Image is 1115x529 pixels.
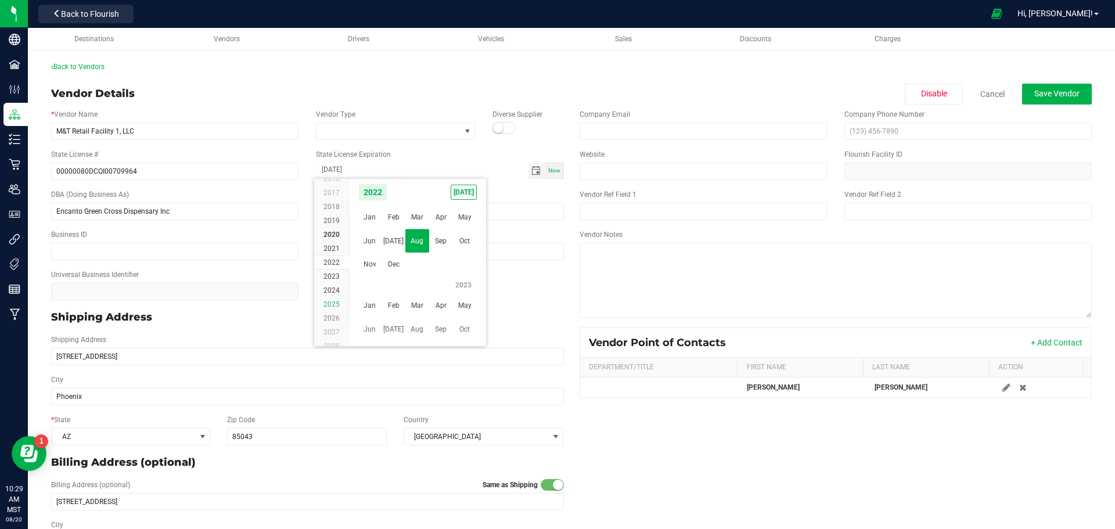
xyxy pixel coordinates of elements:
[453,294,477,318] span: May
[316,163,528,177] input: Date
[429,206,453,229] td: 2022 Apr
[9,109,20,120] inline-svg: Distribution
[453,294,477,318] td: 2023 May
[9,258,20,270] inline-svg: Tags
[9,233,20,245] inline-svg: Integrations
[382,229,405,253] span: [DATE]
[9,159,20,170] inline-svg: Retail
[453,229,477,253] span: Oct
[358,318,382,341] td: 2023 Jun
[323,272,340,280] span: 2023
[453,206,477,229] span: May
[844,189,901,200] label: Vendor Ref Field 2
[483,480,538,490] label: Same as Shipping
[9,134,20,145] inline-svg: Inventory
[9,59,20,70] inline-svg: Facilities
[382,341,405,365] span: Dec
[580,189,636,200] label: Vendor Ref Field 1
[323,189,340,197] span: 2017
[478,35,504,43] span: Vehicles
[580,149,605,160] label: Website
[863,358,989,377] th: Last Name
[323,286,340,294] span: 2024
[1022,84,1092,105] button: Save Vendor
[323,175,340,183] span: 2016
[382,294,405,318] td: 2023 Feb
[1034,89,1080,98] span: Save Vendor
[905,84,963,105] button: Disable
[747,382,861,393] div: [PERSON_NAME]
[528,163,545,179] span: Toggle calendar
[51,334,106,345] label: Shipping Address
[5,484,23,515] p: 10:29 AM MST
[405,229,429,253] span: Aug
[51,455,564,470] p: Billing Address (optional)
[429,206,453,229] span: Apr
[358,206,382,229] td: 2022 Jan
[405,206,429,229] td: 2022 Mar
[51,310,564,325] p: Shipping Address
[382,318,405,341] td: 2023 Jul
[51,63,105,71] a: Back to Vendors
[51,109,98,120] label: Vendor Name
[51,229,87,240] label: Business ID
[61,9,119,19] span: Back to Flourish
[382,206,405,229] td: 2022 Feb
[358,183,387,201] span: 2022
[382,253,405,276] td: 2022 Dec
[358,253,382,276] td: 2022 Nov
[429,229,453,253] td: 2022 Sep
[740,35,771,43] span: Discounts
[580,109,630,120] label: Company Email
[227,415,255,425] label: Zip Code
[358,229,382,253] span: Jun
[404,415,429,425] label: Country
[404,429,549,445] span: [GEOGRAPHIC_DATA]
[844,109,925,120] label: Company Phone Number
[51,149,98,160] label: State License #
[214,35,240,43] span: Vendors
[429,294,453,318] span: Apr
[453,318,477,341] td: 2023 Oct
[615,35,632,43] span: Sales
[429,318,453,341] span: Sep
[980,88,1005,100] a: Cancel
[5,515,23,524] p: 08/20
[429,318,453,341] td: 2023 Sep
[451,185,477,200] span: [DATE]
[382,294,405,318] span: Feb
[9,84,20,95] inline-svg: Configuration
[348,35,369,43] span: Drivers
[323,203,340,211] span: 2018
[34,434,48,448] iframe: Resource center unread badge
[921,89,947,98] span: Disable
[358,318,382,341] span: Jun
[9,283,20,295] inline-svg: Reports
[589,336,735,349] div: Vendor Point of Contacts
[51,86,135,102] div: Vendor Details
[9,308,20,320] inline-svg: Manufacturing
[358,294,382,318] span: Jan
[453,206,477,229] td: 2022 May
[580,358,738,377] th: Department/Title
[405,318,429,341] td: 2023 Aug
[323,300,340,308] span: 2025
[51,480,130,490] label: Billing Address (optional)
[382,206,405,229] span: Feb
[323,244,340,253] span: 2021
[737,358,863,377] th: First Name
[382,253,405,276] span: Dec
[492,109,542,120] label: Diverse Supplier
[323,328,340,336] span: 2027
[382,229,405,253] td: 2022 Jul
[51,269,139,280] label: Universal Business Identifier
[405,318,429,341] span: Aug
[9,34,20,45] inline-svg: Company
[453,229,477,253] td: 2022 Oct
[12,436,46,471] iframe: Resource center
[984,2,1010,25] span: Open Ecommerce Menu
[52,429,195,445] span: AZ
[382,318,405,341] span: [DATE]
[453,318,477,341] span: Oct
[74,35,114,43] span: Destinations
